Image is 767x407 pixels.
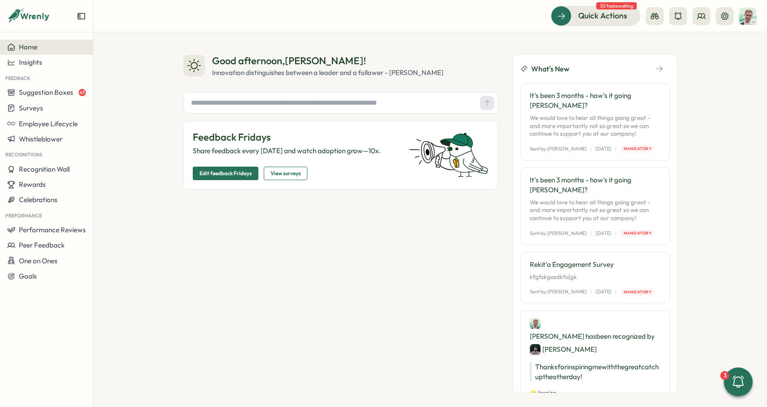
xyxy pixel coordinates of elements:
[615,145,616,153] p: |
[530,260,661,270] p: Rekit'a Engagement Survey
[720,371,729,380] div: 3
[19,195,58,204] span: Celebrations
[530,344,597,355] div: [PERSON_NAME]
[19,165,70,173] span: Recognition Wall
[595,145,612,153] p: [DATE]
[624,230,652,236] span: Mandatory
[200,167,252,180] span: Edit feedback Fridays
[530,175,661,195] p: It's been 3 months - how's it going [PERSON_NAME]?
[739,8,756,25] img: Matthew Brooks
[590,230,592,237] p: |
[530,230,587,237] p: Sent by: [PERSON_NAME]
[19,119,78,128] span: Employee Lifecycle
[264,167,307,180] button: View surveys
[615,288,616,296] p: |
[19,104,43,112] span: Surveys
[530,344,541,355] img: Ali Khan
[551,6,640,26] button: Quick Actions
[590,145,592,153] p: |
[19,272,37,280] span: Goals
[270,167,301,180] span: View surveys
[530,288,587,296] p: Sent by: [PERSON_NAME]
[578,10,627,22] span: Quick Actions
[19,241,65,249] span: Peer Feedback
[531,63,569,75] span: What's New
[530,145,587,153] p: Sent by: [PERSON_NAME]
[530,114,661,138] p: We would love to hear all things going great - and more importantly not so great so we can contin...
[530,199,661,222] p: We would love to hear all things going great - and more importantly not so great so we can contin...
[193,146,399,156] p: Share feedback every [DATE] and watch adoption grow—10x.
[193,167,258,180] button: Edit feedback Fridays
[77,12,86,21] button: Expand sidebar
[724,367,753,396] button: 3
[212,54,443,68] div: Good afternoon , [PERSON_NAME] !
[590,288,592,296] p: |
[19,43,37,51] span: Home
[530,273,661,281] p: kfgfskgosdkfo[gk
[19,257,58,265] span: One on Ones
[530,362,661,382] p: Thanks for inspiring me with the great catch up the other day!
[595,230,612,237] p: [DATE]
[19,135,62,143] span: Whistleblower
[530,91,661,111] p: It's been 3 months - how's it going [PERSON_NAME]?
[19,226,86,234] span: Performance Reviews
[79,89,86,96] span: 47
[530,389,661,397] p: 🌟 Inspire
[212,68,443,78] div: Innovation distinguishes between a leader and a follower - [PERSON_NAME]
[596,2,637,9] span: 30 tasks waiting
[615,230,616,237] p: |
[624,146,652,152] span: Mandatory
[19,180,46,189] span: Rewards
[193,130,399,144] p: Feedback Fridays
[624,289,652,295] span: Mandatory
[595,288,612,296] p: [DATE]
[530,318,541,329] img: Matthew Brooks
[19,58,42,66] span: Insights
[19,88,73,97] span: Suggestion Boxes
[530,318,661,355] div: [PERSON_NAME] has been recognized by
